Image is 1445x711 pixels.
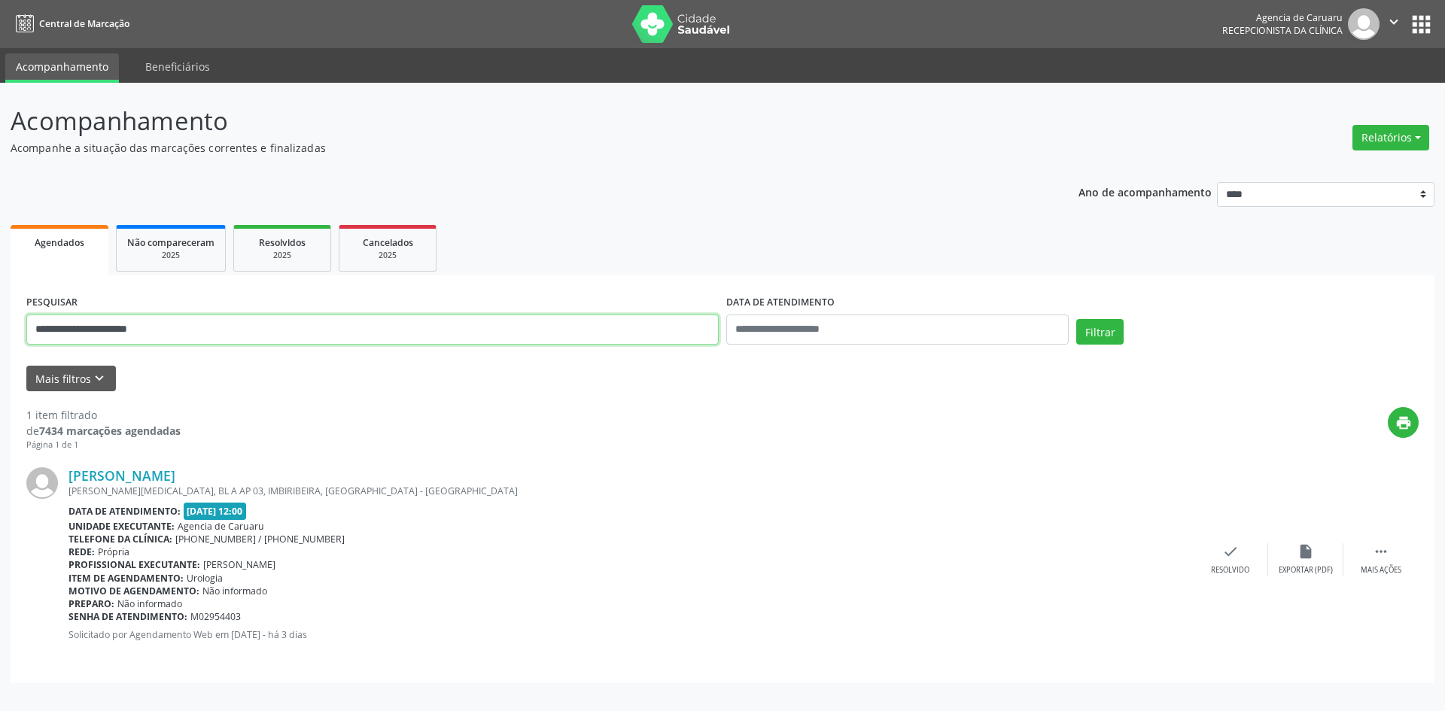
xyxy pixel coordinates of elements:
a: Acompanhamento [5,53,119,83]
i:  [1386,14,1402,30]
b: Telefone da clínica: [68,533,172,545]
span: Agencia de Caruaru [178,520,264,533]
span: Central de Marcação [39,17,129,30]
b: Item de agendamento: [68,572,184,585]
a: Beneficiários [135,53,221,80]
b: Rede: [68,545,95,558]
button: Relatórios [1352,125,1429,150]
div: 2025 [245,250,320,261]
a: [PERSON_NAME] [68,467,175,484]
b: Data de atendimento: [68,505,181,518]
span: Cancelados [363,236,413,249]
button:  [1380,8,1408,40]
label: DATA DE ATENDIMENTO [726,291,835,314]
b: Senha de atendimento: [68,610,187,623]
label: PESQUISAR [26,291,78,314]
span: Não compareceram [127,236,214,249]
p: Acompanhamento [11,102,1007,140]
span: [PHONE_NUMBER] / [PHONE_NUMBER] [175,533,345,545]
div: Agencia de Caruaru [1222,11,1343,24]
span: [PERSON_NAME] [203,558,275,571]
i: insert_drive_file [1297,543,1314,560]
div: Página 1 de 1 [26,439,181,451]
span: Resolvidos [259,236,306,249]
button: Filtrar [1076,319,1124,345]
img: img [1348,8,1380,40]
a: Central de Marcação [11,11,129,36]
div: Resolvido [1211,565,1249,576]
span: Própria [98,545,129,558]
div: 2025 [127,250,214,261]
div: 2025 [350,250,425,261]
button: Mais filtroskeyboard_arrow_down [26,366,116,392]
img: img [26,467,58,499]
div: Exportar (PDF) [1279,565,1333,576]
strong: 7434 marcações agendadas [39,424,181,438]
p: Solicitado por Agendamento Web em [DATE] - há 3 dias [68,628,1193,641]
div: de [26,423,181,439]
div: [PERSON_NAME][MEDICAL_DATA], BL A AP 03, IMBIRIBEIRA, [GEOGRAPHIC_DATA] - [GEOGRAPHIC_DATA] [68,485,1193,497]
button: apps [1408,11,1434,38]
span: [DATE] 12:00 [184,503,247,520]
div: 1 item filtrado [26,407,181,423]
span: Não informado [202,585,267,597]
p: Ano de acompanhamento [1078,182,1212,201]
i:  [1373,543,1389,560]
i: keyboard_arrow_down [91,370,108,387]
i: print [1395,415,1412,431]
span: Agendados [35,236,84,249]
button: print [1388,407,1419,438]
i: check [1222,543,1239,560]
b: Motivo de agendamento: [68,585,199,597]
div: Mais ações [1361,565,1401,576]
span: Recepcionista da clínica [1222,24,1343,37]
b: Profissional executante: [68,558,200,571]
p: Acompanhe a situação das marcações correntes e finalizadas [11,140,1007,156]
b: Preparo: [68,597,114,610]
span: Não informado [117,597,182,610]
span: Urologia [187,572,223,585]
b: Unidade executante: [68,520,175,533]
span: M02954403 [190,610,241,623]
